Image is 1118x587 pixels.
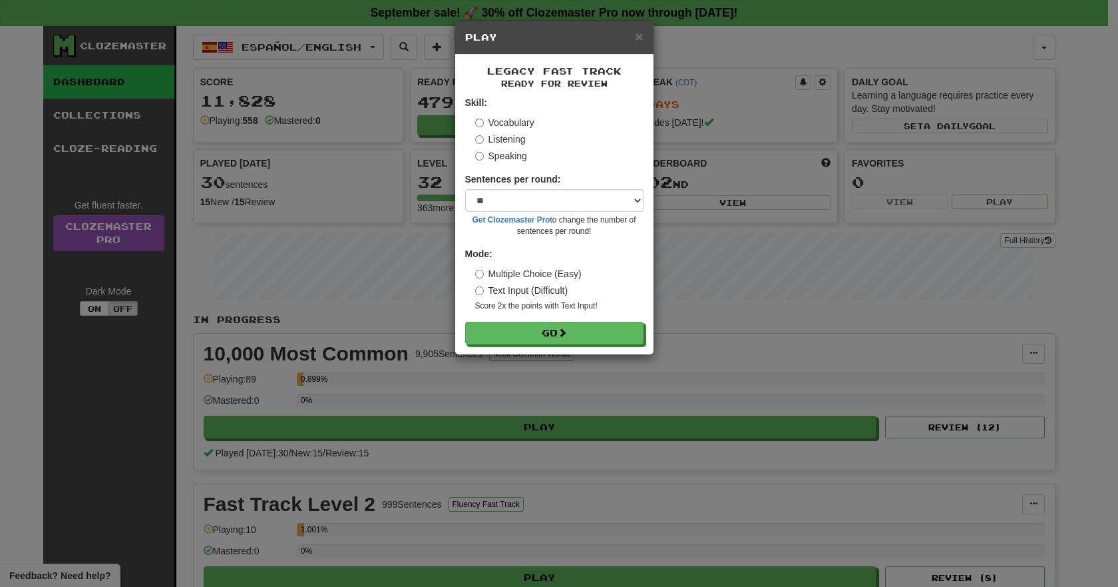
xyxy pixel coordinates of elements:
[475,267,582,281] label: Multiple Choice (Easy)
[475,149,527,163] label: Speaking
[475,270,484,279] input: Multiple Choice (Easy)
[465,249,492,259] strong: Mode:
[635,29,643,44] span: ×
[487,65,622,77] span: Legacy Fast Track
[475,116,534,129] label: Vocabulary
[465,173,561,186] label: Sentences per round:
[475,152,484,161] input: Speaking
[465,97,487,108] strong: Skill:
[475,133,526,146] label: Listening
[465,322,644,344] button: Go
[475,135,484,144] input: Listening
[475,300,644,312] small: Score 2x the points with Text Input !
[475,284,568,297] label: Text Input (Difficult)
[472,215,550,225] a: Get Clozemaster Pro
[475,287,484,295] input: Text Input (Difficult)
[465,31,644,44] h5: Play
[475,119,484,127] input: Vocabulary
[465,215,644,237] small: to change the number of sentences per round!
[465,78,644,89] small: Ready for Review
[635,29,643,43] button: Close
